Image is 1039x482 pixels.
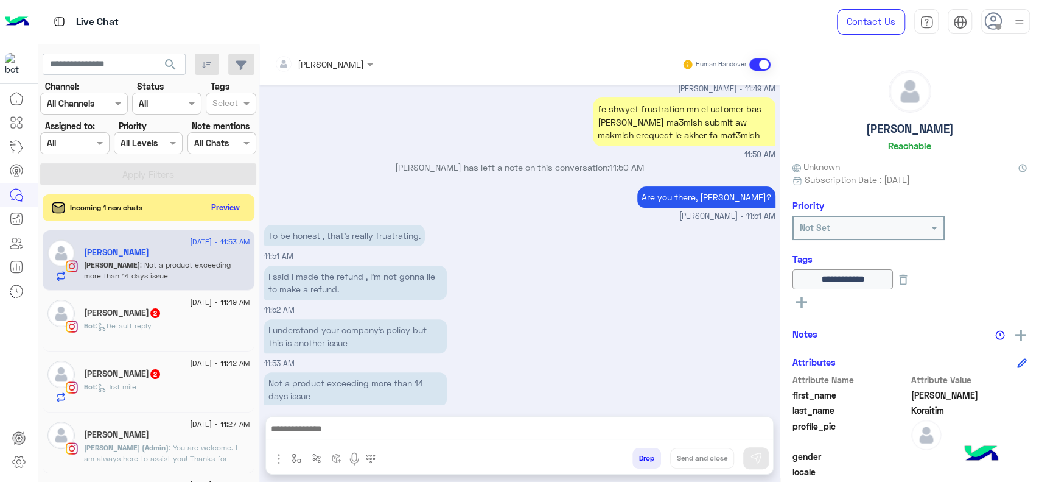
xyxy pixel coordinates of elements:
h6: Attributes [792,356,836,367]
p: 24/8/2025, 11:51 AM [637,186,775,208]
span: [PERSON_NAME] - 11:51 AM [679,211,775,222]
img: hulul-logo.png [960,433,1002,476]
label: Status [137,80,164,93]
span: 11:50 AM [609,162,644,172]
img: create order [332,453,341,463]
img: notes [995,330,1005,340]
h6: Notes [792,328,817,339]
span: [PERSON_NAME] (Admin) [84,443,169,452]
span: profile_pic [792,420,909,448]
a: tab [914,9,939,35]
span: Unknown [792,160,840,173]
h6: Tags [792,253,1027,264]
button: search [156,54,186,80]
span: Koraitim [911,404,1027,417]
span: 2 [150,369,160,379]
span: Incoming 1 new chats [70,202,142,213]
button: Preview [206,199,245,216]
img: defaultAdmin.png [911,420,942,450]
p: 24/8/2025, 11:51 AM [264,225,425,246]
span: [DATE] - 11:27 AM [190,419,250,430]
img: send message [750,452,762,464]
span: [DATE] - 11:49 AM [190,297,250,308]
img: send attachment [271,452,286,466]
img: defaultAdmin.png [889,71,931,112]
label: Channel: [45,80,79,93]
img: 317874714732967 [5,53,27,75]
button: Trigger scenario [307,448,327,468]
span: 11:50 AM [744,149,775,161]
img: defaultAdmin.png [47,300,75,327]
span: last_name [792,404,909,417]
span: [DATE] - 11:42 AM [190,358,250,369]
p: 24/8/2025, 11:53 AM [264,319,447,353]
img: defaultAdmin.png [47,422,75,449]
span: gender [792,450,909,463]
span: 11:51 AM [264,252,293,261]
img: add [1015,330,1026,341]
span: Attribute Value [911,374,1027,386]
label: Tags [211,80,229,93]
span: Not a product exceeding more than 14 days issue [84,260,231,280]
span: : first mile [96,382,136,391]
label: Priority [119,119,147,132]
img: tab [52,14,67,29]
img: defaultAdmin.png [47,361,75,388]
div: fe shwyet frustration mn el ustomer bas [PERSON_NAME] ma3mlsh submit aw makmlsh erequest le akher... [593,97,775,146]
span: [PERSON_NAME] - 11:49 AM [678,83,775,95]
span: search [163,57,178,72]
span: 11:52 AM [264,305,295,314]
h5: Youssef Koraitim [84,247,149,258]
img: Instagram [66,260,78,272]
small: Human Handover [696,60,747,69]
label: Note mentions [192,119,250,132]
p: 24/8/2025, 11:53 AM [264,372,447,406]
span: first_name [792,389,909,402]
span: : Default reply [96,321,152,330]
button: Send and close [670,448,734,469]
button: select flow [287,448,307,468]
span: null [911,450,1027,463]
img: send voice note [347,452,362,466]
button: Drop [632,448,661,469]
span: [DATE] - 11:53 AM [190,236,250,247]
label: Assigned to: [45,119,95,132]
span: Subscription Date : [DATE] [805,173,910,186]
p: [PERSON_NAME] has left a note on this conversation: [264,161,775,174]
img: tab [920,15,934,29]
img: Instagram [66,321,78,333]
button: create order [327,448,347,468]
h5: Malak Lotfy [84,308,161,318]
span: Attribute Name [792,374,909,386]
span: You are welcome. I am always here to assist you! Thanks for choosing Cloud🤍 [84,443,237,474]
img: Trigger scenario [312,453,321,463]
img: Instagram [66,381,78,394]
h5: [PERSON_NAME] [866,122,954,136]
span: null [911,466,1027,478]
span: Bot [84,321,96,330]
img: tab [953,15,967,29]
span: [PERSON_NAME] [84,260,140,269]
img: make a call [366,454,376,464]
img: Logo [5,9,29,35]
button: Apply Filters [40,163,256,185]
img: Instagram [66,442,78,455]
span: Bot [84,382,96,391]
img: defaultAdmin.png [47,239,75,267]
p: 24/8/2025, 11:52 AM [264,266,447,300]
div: Select [211,96,238,112]
span: 2 [150,308,160,318]
span: 11:53 AM [264,359,295,368]
img: select flow [292,453,301,463]
img: profile [1012,15,1027,30]
h6: Reachable [888,140,931,151]
span: Youssef [911,389,1027,402]
span: locale [792,466,909,478]
a: Contact Us [837,9,905,35]
p: Live Chat [76,14,119,30]
h5: Mariam Mostafa [84,369,161,379]
h6: Priority [792,200,824,211]
h5: Farah osama [84,430,149,440]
